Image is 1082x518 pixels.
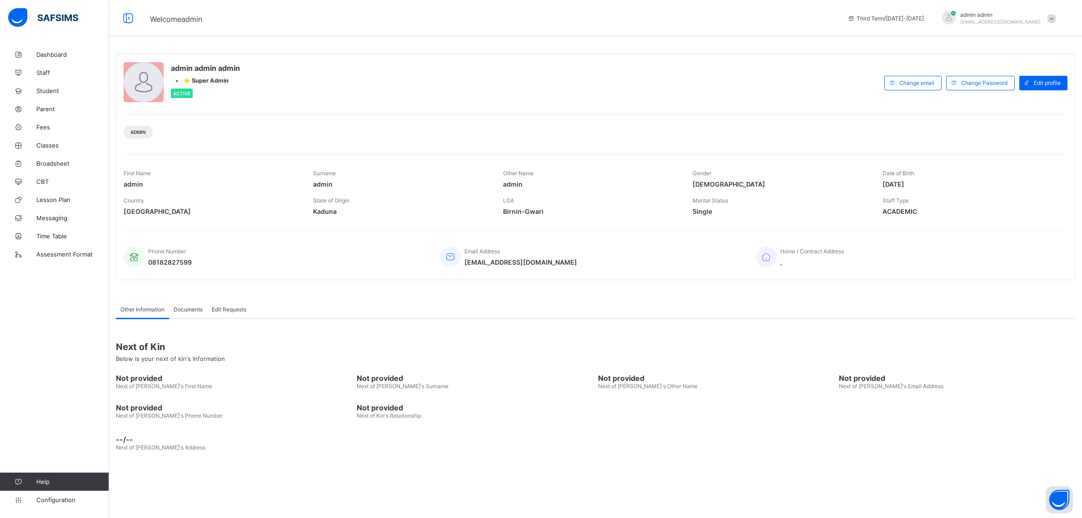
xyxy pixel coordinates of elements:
span: LGA [503,197,514,204]
span: Single [693,207,868,215]
span: Next of Kin's Relationship [357,412,421,419]
span: Classes [36,142,109,149]
span: Date of Birth [883,170,914,177]
span: State of Origin [313,197,349,204]
button: Open asap [1046,486,1073,513]
span: CBT [36,178,109,185]
span: Next of [PERSON_NAME]'s First Name [116,383,212,390]
span: Time Table [36,232,109,240]
span: Next of [PERSON_NAME]'s Address [116,444,205,451]
span: Staff Type [883,197,909,204]
span: Next of Kin [116,341,1075,352]
span: [DEMOGRAPHIC_DATA] [693,180,868,188]
span: 08182827599 [148,258,192,266]
span: Change Password [961,79,1007,86]
span: Welcome admin [150,15,202,24]
span: Next of [PERSON_NAME]'s Phone Number [116,412,223,419]
span: Parent [36,105,109,113]
span: Not provided [839,374,1075,383]
span: Admin [130,129,146,135]
span: Messaging [36,214,109,222]
span: [DATE] [883,180,1058,188]
span: First Name [124,170,151,177]
span: Not provided [116,403,352,412]
span: [EMAIL_ADDRESS][DOMAIN_NAME] [464,258,577,266]
span: admin [313,180,489,188]
span: Fees [36,123,109,131]
span: Not provided [357,403,593,412]
span: Change email [899,79,934,86]
span: Email Address [464,248,500,255]
span: Other Information [120,306,165,313]
img: safsims [8,8,78,27]
span: Surname [313,170,336,177]
span: ⭐ Super Admin [183,77,229,84]
span: Assessment Format [36,251,109,258]
span: Next of [PERSON_NAME]'s Surname [357,383,449,390]
span: admin [503,180,679,188]
span: Not provided [598,374,834,383]
span: Lesson Plan [36,196,109,203]
span: Gender [693,170,711,177]
span: Home / Contract Address [780,248,844,255]
span: Below is your next of kin's Information [116,355,225,362]
span: Next of [PERSON_NAME]'s Other Name [598,383,698,390]
div: adminadmin [933,11,1060,26]
span: Phone Number [148,248,186,255]
span: Staff [36,69,109,76]
span: Edit profile [1034,79,1061,86]
span: session/term information [848,15,924,22]
span: [EMAIL_ADDRESS][DOMAIN_NAME] [960,19,1041,25]
span: --/-- [116,435,1075,444]
span: Active [173,91,190,96]
span: Country [124,197,144,204]
span: Not provided [116,374,352,383]
span: Kaduna [313,207,489,215]
span: Edit Requests [212,306,246,313]
span: Documents [174,306,203,313]
span: Birnin-Gwari [503,207,679,215]
span: admin [124,180,299,188]
span: [GEOGRAPHIC_DATA] [124,207,299,215]
span: Broadsheet [36,160,109,167]
span: Configuration [36,496,109,503]
span: Not provided [357,374,593,383]
span: admin admin [960,11,1041,18]
span: Other Name [503,170,534,177]
div: • [171,77,240,84]
span: Next of [PERSON_NAME]'s Email Address [839,383,943,390]
span: , [780,258,844,266]
span: Help [36,478,109,485]
span: Student [36,87,109,94]
span: Marital Status [693,197,728,204]
span: ACADEMIC [883,207,1058,215]
span: admin admin admin [171,64,240,73]
span: Dashboard [36,51,109,58]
